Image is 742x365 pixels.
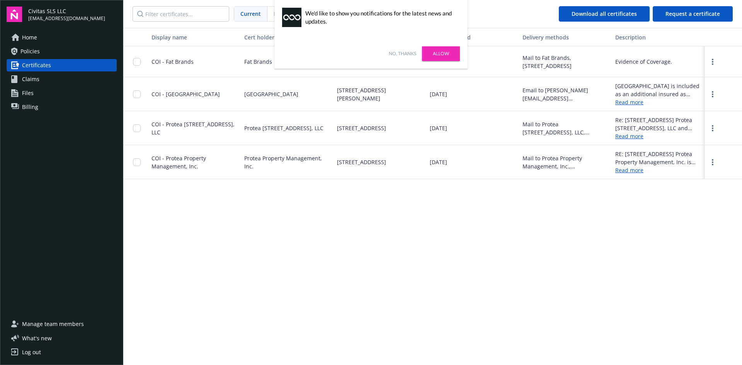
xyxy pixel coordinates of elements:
[7,73,117,85] a: Claims
[7,7,22,22] img: navigator-logo.svg
[151,58,194,65] span: COI - Fat Brands
[7,318,117,330] a: Manage team members
[389,50,416,57] a: No, thanks
[22,31,37,44] span: Home
[28,15,105,22] span: [EMAIL_ADDRESS][DOMAIN_NAME]
[244,90,298,98] span: [GEOGRAPHIC_DATA]
[430,158,447,166] span: [DATE]
[708,57,717,66] a: more
[615,132,702,140] a: Read more
[267,7,301,21] span: Pending
[615,58,672,66] div: Evidence of Coverage.
[241,28,334,46] button: Cert holder name
[427,28,519,46] button: Date generated
[615,82,702,98] div: [GEOGRAPHIC_DATA] is included as an additional insured as required by a written contract with res...
[522,120,609,136] div: Mail to Protea [STREET_ADDRESS], LLC, [STREET_ADDRESS]
[305,9,456,25] div: We'd like to show you notifications for the latest news and updates.
[337,124,386,132] span: [STREET_ADDRESS]
[148,28,241,46] button: Display name
[133,158,141,166] input: Toggle Row Selected
[653,6,733,22] button: Request a certificate
[22,101,38,113] span: Billing
[7,45,117,58] a: Policies
[665,10,720,17] span: Request a certificate
[337,86,424,102] span: [STREET_ADDRESS][PERSON_NAME]
[572,10,637,17] span: Download all certificates
[615,150,702,166] div: RE: [STREET_ADDRESS] Protea Property Management, Inc. is included as an additional insured as req...
[22,334,52,342] span: What ' s new
[522,54,609,70] div: Mail to Fat Brands, [STREET_ADDRESS]
[133,124,141,132] input: Toggle Row Selected
[240,10,261,18] span: Current
[430,124,447,132] span: [DATE]
[133,90,141,98] input: Toggle Row Selected
[244,33,322,41] div: Cert holder name
[522,33,609,41] div: Delivery methods
[133,58,141,66] input: Toggle Row Selected
[615,98,702,106] a: Read more
[612,28,705,46] button: Description
[559,6,650,22] button: Download all certificates
[22,73,39,85] span: Claims
[22,59,51,71] span: Certificates
[151,90,220,98] span: COI - [GEOGRAPHIC_DATA]
[708,158,717,167] a: more
[28,7,117,22] button: Civitas SLS LLC[EMAIL_ADDRESS][DOMAIN_NAME]
[151,33,238,41] div: Display name
[430,90,447,98] span: [DATE]
[422,46,460,61] a: Allow
[151,121,235,136] span: COI - Protea [STREET_ADDRESS], LLC
[337,158,386,166] span: [STREET_ADDRESS]
[20,45,40,58] span: Policies
[22,346,41,358] div: Log out
[274,10,295,18] span: Pending
[7,59,117,71] a: Certificates
[244,58,272,66] span: Fat Brands
[708,124,717,133] a: more
[708,90,717,99] a: more
[615,33,702,41] div: Description
[519,28,612,46] button: Delivery methods
[133,6,229,22] input: Filter certificates...
[22,87,34,99] span: Files
[7,334,64,342] button: What's new
[615,166,702,174] a: Read more
[522,154,609,170] div: Mail to Protea Property Management, Inc., [STREET_ADDRESS]
[7,87,117,99] a: Files
[7,31,117,44] a: Home
[615,116,702,132] div: Re: [STREET_ADDRESS] Protea [STREET_ADDRESS], LLC and Protea Property Management, Inc., Landlord,...
[28,7,105,15] span: Civitas SLS LLC
[244,154,331,170] span: Protea Property Management, Inc.
[151,154,206,170] span: COI - Protea Property Management, Inc.
[7,101,117,113] a: Billing
[522,86,609,102] div: Email to [PERSON_NAME][EMAIL_ADDRESS][PERSON_NAME][DOMAIN_NAME]
[430,33,516,41] div: Date generated
[244,124,323,132] span: Protea [STREET_ADDRESS], LLC
[22,318,84,330] span: Manage team members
